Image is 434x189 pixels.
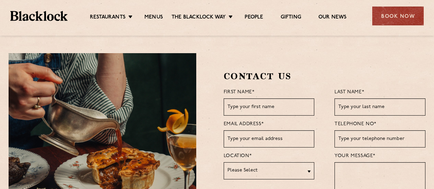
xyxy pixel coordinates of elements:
label: Location* [224,152,251,161]
input: Type your first name [224,98,315,116]
input: Type your last name [335,98,425,116]
a: Menus [144,14,163,22]
a: Our News [318,14,347,22]
img: BL_Textured_Logo-footer-cropped.svg [10,11,68,21]
label: First Name* [224,88,255,97]
label: Your Message* [335,152,375,161]
label: Last Name* [335,88,364,97]
div: Book Now [372,7,424,25]
label: Email Address* [224,120,263,129]
a: People [245,14,263,22]
input: Type your telephone number [335,130,425,147]
a: Gifting [281,14,301,22]
a: The Blacklock Way [172,14,226,22]
a: Restaurants [90,14,126,22]
input: Type your email address [224,130,315,147]
h2: Contact Us [224,70,425,82]
label: Telephone No* [335,120,376,129]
